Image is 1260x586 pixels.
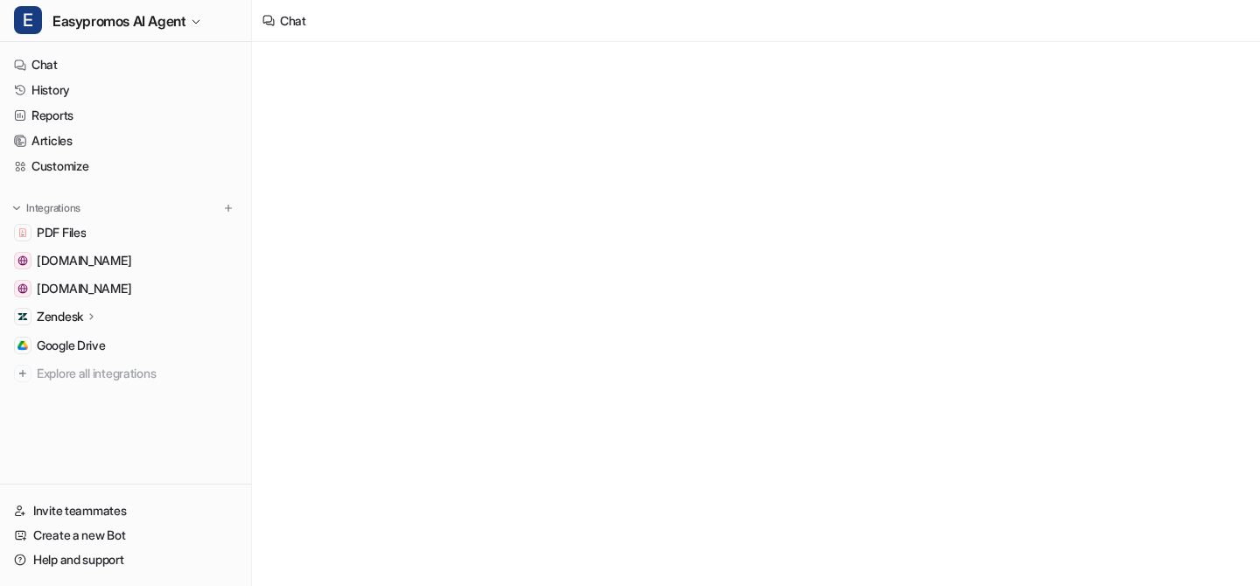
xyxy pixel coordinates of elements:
[17,255,28,266] img: www.easypromosapp.com
[14,365,31,382] img: explore all integrations
[37,359,237,387] span: Explore all integrations
[37,224,86,241] span: PDF Files
[280,11,306,30] div: Chat
[7,220,244,245] a: PDF FilesPDF Files
[7,523,244,548] a: Create a new Bot
[7,333,244,358] a: Google DriveGoogle Drive
[7,499,244,523] a: Invite teammates
[14,6,42,34] span: E
[7,52,244,77] a: Chat
[7,199,86,217] button: Integrations
[17,283,28,294] img: easypromos-apiref.redoc.ly
[10,202,23,214] img: expand menu
[52,9,185,33] span: Easypromos AI Agent
[7,248,244,273] a: www.easypromosapp.com[DOMAIN_NAME]
[7,276,244,301] a: easypromos-apiref.redoc.ly[DOMAIN_NAME]
[7,129,244,153] a: Articles
[222,202,234,214] img: menu_add.svg
[37,252,131,269] span: [DOMAIN_NAME]
[37,308,83,325] p: Zendesk
[37,280,131,297] span: [DOMAIN_NAME]
[17,311,28,322] img: Zendesk
[7,154,244,178] a: Customize
[7,103,244,128] a: Reports
[17,340,28,351] img: Google Drive
[17,227,28,238] img: PDF Files
[7,548,244,572] a: Help and support
[26,201,80,215] p: Integrations
[7,78,244,102] a: History
[7,361,244,386] a: Explore all integrations
[37,337,106,354] span: Google Drive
